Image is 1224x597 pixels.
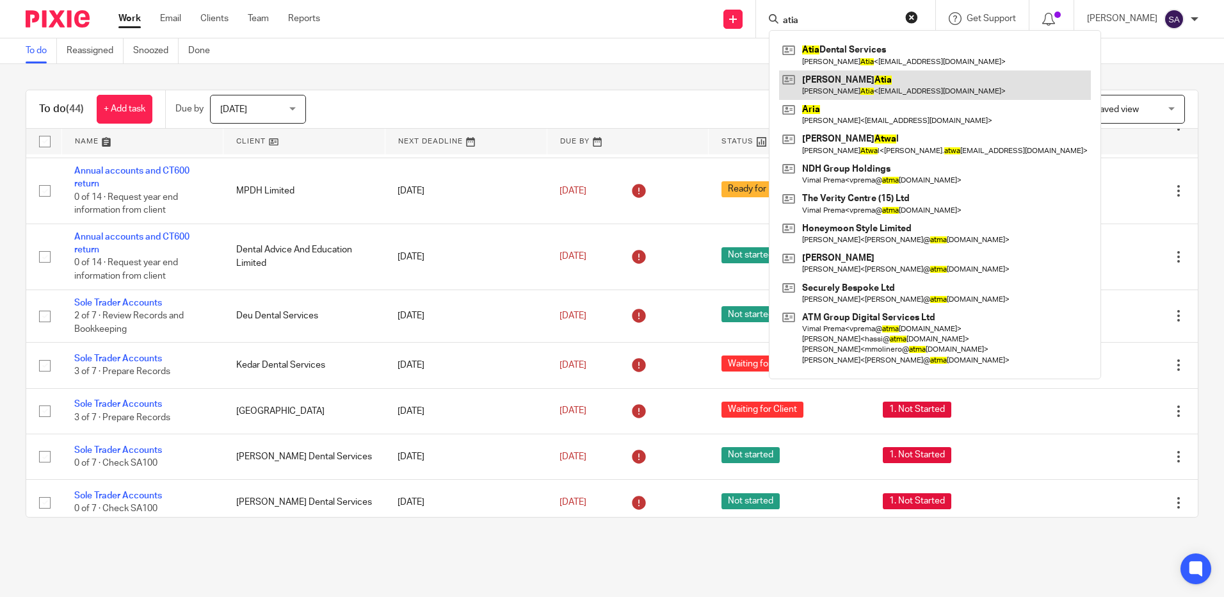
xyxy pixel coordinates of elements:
span: [DATE] [560,311,586,320]
span: 1. Not Started [883,447,951,463]
a: Snoozed [133,38,179,63]
span: 0 of 7 · Check SA100 [74,505,157,514]
a: Sole Trader Accounts [74,400,162,409]
td: [DATE] [385,343,547,388]
td: [DATE] [385,434,547,479]
td: [DATE] [385,388,547,434]
img: svg%3E [1164,9,1184,29]
td: Kedar Dental Services [223,343,385,388]
a: Team [248,12,269,25]
a: Reports [288,12,320,25]
a: Sole Trader Accounts [74,354,162,363]
td: Dental Advice And Education Limited [223,224,385,290]
span: [DATE] [560,498,586,507]
td: Deu Dental Services [223,290,385,342]
span: [DATE] [560,361,586,370]
a: Email [160,12,181,25]
a: Clients [200,12,229,25]
span: 0 of 14 · Request year end information from client [74,259,178,281]
p: Due by [175,102,204,115]
span: Waiting for Client [721,402,803,418]
a: + Add task [97,95,152,124]
span: [DATE] [560,186,586,195]
span: 3 of 7 · Prepare Records [74,367,170,376]
span: Ready for Review [721,181,803,197]
span: [DATE] [220,105,247,114]
button: Clear [905,11,918,24]
a: Annual accounts and CT600 return [74,167,189,188]
span: Not started [721,493,780,509]
span: [DATE] [560,452,586,461]
td: [DATE] [385,480,547,525]
td: [PERSON_NAME] Dental Services [223,434,385,479]
a: Sole Trader Accounts [74,446,162,455]
span: 2 of 7 · Review Records and Bookkeeping [74,311,184,334]
td: [DATE] [385,290,547,342]
p: [PERSON_NAME] [1087,12,1157,25]
span: Not started [721,306,780,322]
span: Not started [721,447,780,463]
a: Reassigned [67,38,124,63]
span: 1. Not Started [883,402,951,418]
span: 3 of 7 · Prepare Records [74,413,170,422]
td: [DATE] [385,224,547,290]
span: [DATE] [560,252,586,261]
h1: To do [39,102,84,116]
span: 0 of 7 · Check SA100 [74,459,157,468]
span: 1. Not Started [883,493,951,509]
td: [DATE] [385,158,547,224]
a: Sole Trader Accounts [74,298,162,307]
td: MPDH Limited [223,158,385,224]
a: Annual accounts and CT600 return [74,233,189,254]
a: Work [118,12,141,25]
span: 0 of 14 · Request year end information from client [74,193,178,215]
td: [GEOGRAPHIC_DATA] [223,388,385,434]
a: Sole Trader Accounts [74,491,162,500]
span: Get Support [967,14,1016,23]
span: Select saved view [1067,105,1139,114]
td: [PERSON_NAME] Dental Services [223,480,385,525]
a: To do [26,38,57,63]
img: Pixie [26,10,90,28]
span: Waiting for Client [721,356,803,372]
span: (44) [66,104,84,114]
span: [DATE] [560,407,586,416]
span: Not started [721,247,780,263]
input: Search [782,15,897,27]
a: Done [188,38,220,63]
